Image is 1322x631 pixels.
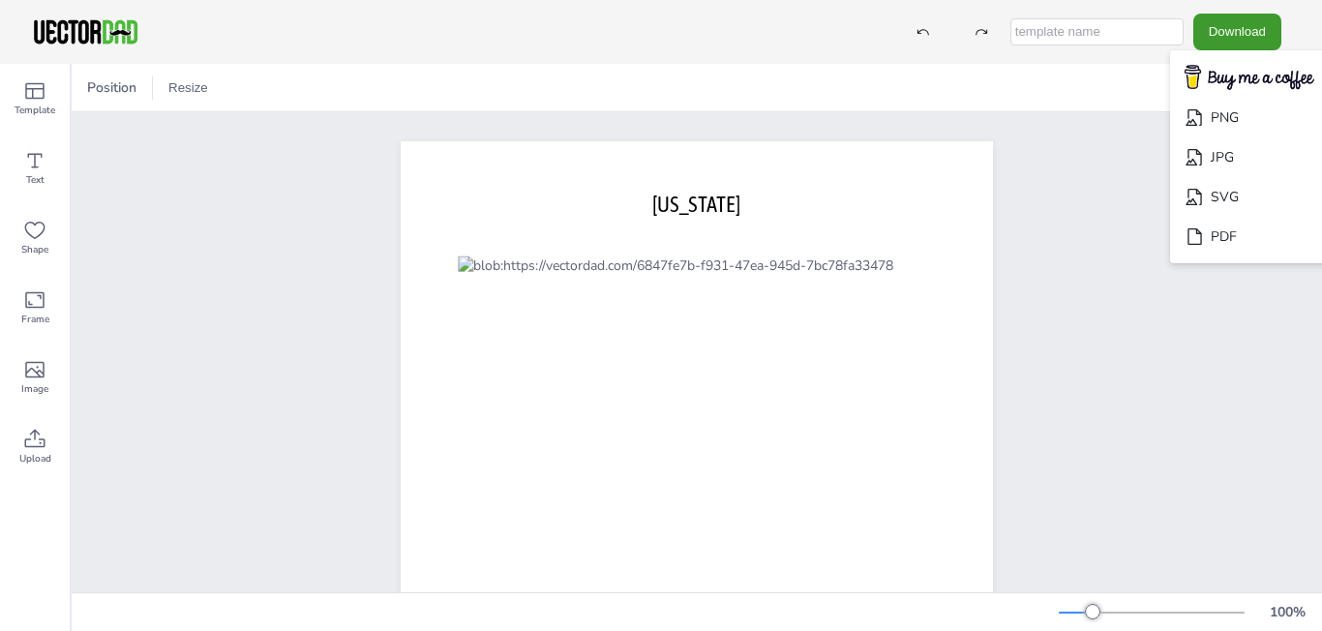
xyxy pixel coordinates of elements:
[19,451,51,466] span: Upload
[1193,14,1281,49] button: Download
[83,78,140,97] span: Position
[21,381,48,397] span: Image
[1010,18,1184,45] input: template name
[15,103,55,118] span: Template
[1264,603,1310,621] div: 100 %
[21,312,49,327] span: Frame
[31,17,140,46] img: VectorDad-1.png
[652,192,740,217] span: [US_STATE]
[161,73,216,104] button: Resize
[21,242,48,257] span: Shape
[26,172,45,188] span: Text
